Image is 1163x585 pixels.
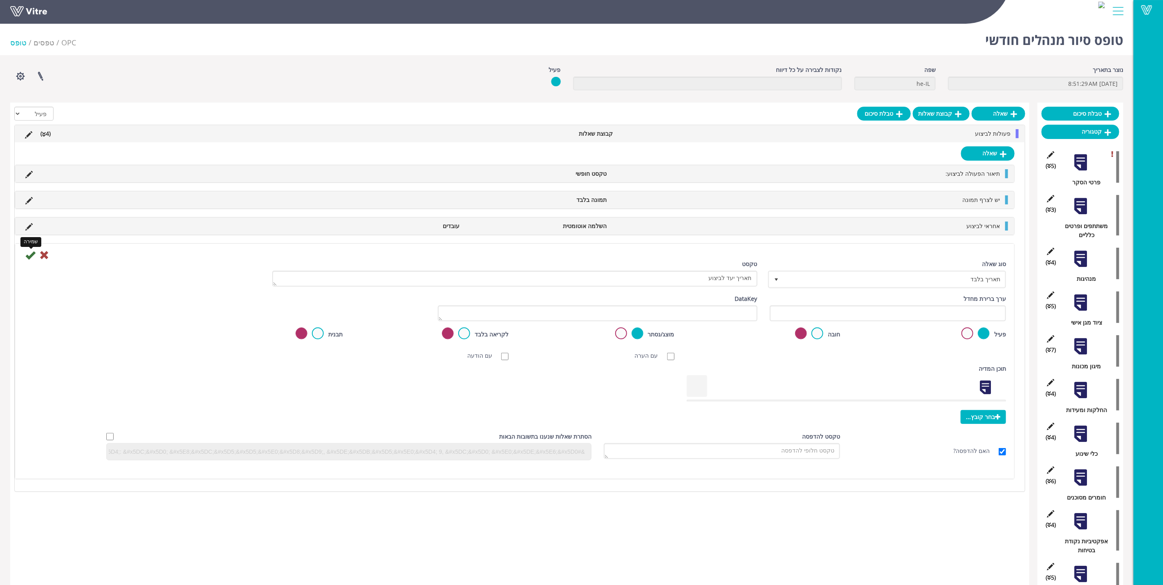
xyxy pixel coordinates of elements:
li: השלמה אוטומטית [464,222,611,231]
label: האם להדפסה? [953,446,998,455]
a: שאלה [961,146,1015,160]
li: טופס [10,37,34,48]
span: (5 ) [1046,573,1056,582]
span: (3 ) [1046,205,1056,214]
div: מיגון מכונות [1048,362,1119,371]
h1: טופס סיור מנהלים חודשי [985,20,1123,55]
li: קבוצת שאלות [468,129,617,138]
span: תיאור הפעולה לביצוע: [946,170,1000,177]
label: ערך ברירת מחדל [964,294,1006,303]
label: הסתרת שאלות שנענו בתשובות הבאות [499,432,592,441]
span: (4 ) [1046,389,1056,398]
label: תוכן המדיה [979,364,1006,373]
img: yes [551,76,561,87]
span: (5 ) [1046,302,1056,311]
div: אפקטיביות נקודת בטיחות [1048,537,1119,555]
li: תמונה בלבד [464,195,611,204]
textarea: תאריך יעד לביצוע [272,271,757,287]
span: פעולות לביצוע [975,130,1011,137]
label: DataKey [735,294,757,303]
input: האם להדפסה? [999,448,1006,455]
label: לקריאה בלבד [475,330,509,339]
a: טפסים [34,38,54,47]
label: פעיל [994,330,1006,339]
a: טבלת סיכום [1042,107,1119,121]
div: משתתפים ופרטים כלליים [1048,222,1119,240]
li: עובדים [316,222,464,231]
label: נקודות לצבירה על כל דיווח [776,65,842,74]
span: יש לצרף תמונה [962,196,1000,204]
img: b0633320-9815-403a-a5fe-ab8facf56475.jpg [1098,2,1105,8]
li: טקסט חופשי [464,169,611,178]
label: מוצג/נסתר [648,330,674,339]
div: כלי שינוע [1048,449,1119,458]
div: החלקות ומעידות [1048,406,1119,415]
div: חומרים מסוכנים [1048,493,1119,502]
label: נוצר בתאריך [1093,65,1123,74]
label: עם הודעה [467,351,500,360]
span: תאריך בלבד [784,272,1006,287]
label: טקסט [742,260,757,269]
span: בחר קובץ... [961,410,1006,424]
input: עם הודעה [501,353,509,360]
span: אחראי לביצוע [966,222,1000,230]
span: select [769,272,784,287]
div: פרטי הסקר [1048,178,1119,187]
a: קטגוריה [1042,125,1119,139]
label: שפה [924,65,936,74]
label: חובה [828,330,840,339]
span: (5 ) [1046,161,1056,170]
span: (4 ) [1046,258,1056,267]
label: פעיל [549,65,561,74]
span: (4 ) [1046,433,1056,442]
label: טקסט להדפסה [802,432,840,441]
span: (7 ) [1046,345,1056,354]
label: סוג שאלה [982,260,1006,269]
div: שמירה [20,237,41,247]
input: עם הערה [667,353,674,360]
div: ציוד מגן אישי [1048,318,1119,327]
span: 272 [61,38,76,47]
span: (4 ) [1046,520,1056,529]
input: Hide question based on answer [106,433,114,440]
a: קבוצת שאלות [913,107,970,121]
a: שאלה [972,107,1025,121]
label: עם הערה [635,351,666,360]
div: מנהיגות [1048,274,1119,283]
li: (4 ) [36,129,55,138]
label: תבנית [328,330,343,339]
a: טבלת סיכום [857,107,911,121]
span: (6 ) [1046,477,1056,486]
